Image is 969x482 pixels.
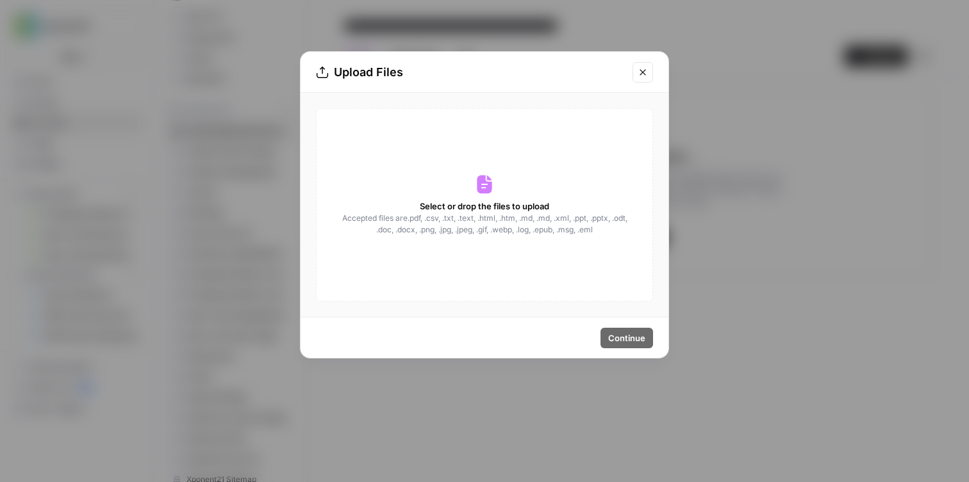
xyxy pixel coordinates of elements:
[316,63,625,81] div: Upload Files
[633,62,653,83] button: Close modal
[420,200,549,213] span: Select or drop the files to upload
[600,328,653,348] button: Continue
[341,213,628,236] span: Accepted files are .pdf, .csv, .txt, .text, .html, .htm, .md, .md, .xml, .ppt, .pptx, .odt, .doc,...
[608,332,645,344] span: Continue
